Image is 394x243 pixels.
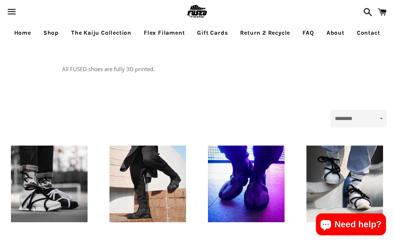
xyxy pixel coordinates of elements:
[314,213,388,237] inbox-online-store-chat: Shopify online store chat
[55,43,339,103] div: All FUSED shoes are fully 3D printed.
[321,24,350,42] a: About
[235,24,295,42] a: Return 2 Recycle
[297,24,319,42] a: FAQ
[9,24,36,42] a: Home
[11,146,88,222] a: [3D printed Shoes] - lightweight custom 3dprinted shoes sneakers sandals fused footwear
[66,24,137,42] a: The Kaiju Collection
[208,146,285,222] a: [3D printed Shoes] - lightweight custom 3dprinted shoes sneakers sandals fused footwear
[38,24,64,42] a: Shop
[351,24,386,42] a: Contact
[192,24,233,42] a: Gift Cards
[109,146,186,222] a: [3D printed Shoes] - lightweight custom 3dprinted shoes sneakers sandals fused footwear
[306,146,383,222] a: [3D printed Shoes] - lightweight custom 3dprinted shoes sneakers sandals fused footwear
[138,24,190,42] a: Flex Filament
